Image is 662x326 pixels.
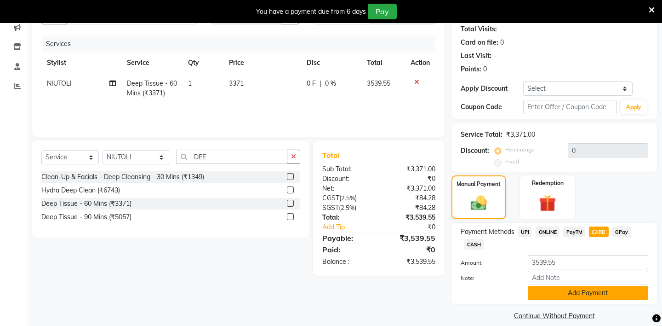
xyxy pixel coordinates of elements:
span: PayTM [563,227,585,237]
span: 1 [188,79,192,87]
div: Points: [461,64,481,74]
div: ₹3,371.00 [379,184,442,193]
div: ₹3,371.00 [506,130,535,140]
th: Service [121,52,183,73]
div: Clean-Up & Facials - Deep Cleansing - 30 Mins (₹1349) [41,172,204,182]
div: 0 [483,64,487,74]
a: Continue Without Payment [453,311,656,321]
div: You have a payment due from 6 days [256,7,366,17]
label: Fixed [505,157,519,166]
span: UPI [518,227,532,237]
div: Total Visits: [461,24,497,34]
label: Percentage [505,146,535,154]
div: Net: [315,184,379,193]
span: 2.5% [341,194,355,202]
div: ₹3,371.00 [379,164,442,174]
input: Search or Scan [176,150,287,164]
div: Discount: [461,146,489,156]
th: Qty [183,52,223,73]
div: ₹3,539.55 [379,213,442,222]
button: Pay [368,4,397,19]
span: Payment Methods [461,227,514,237]
span: 3539.55 [367,79,390,87]
span: CGST [322,194,339,202]
th: Stylist [41,52,121,73]
div: Total: [315,213,379,222]
div: Discount: [315,174,379,184]
div: ₹0 [389,222,442,232]
div: ₹3,539.55 [379,257,442,267]
div: ( ) [315,193,379,203]
img: _gift.svg [534,193,561,214]
div: Coupon Code [461,102,523,112]
label: Redemption [532,179,564,187]
label: Amount: [454,259,521,267]
div: Apply Discount [461,84,523,93]
div: ( ) [315,203,379,213]
div: Service Total: [461,130,502,140]
span: 3371 [229,79,244,87]
span: 0 F [307,79,316,88]
div: Payable: [315,233,379,244]
span: 0 % [325,79,336,88]
div: ₹84.28 [379,193,442,203]
div: 0 [500,38,504,47]
span: ONLINE [536,227,559,237]
div: - [493,51,496,61]
div: Deep Tissue - 60 Mins (₹3371) [41,199,131,209]
div: Deep Tissue - 90 Mins (₹5057) [41,212,131,222]
input: Enter Offer / Coupon Code [523,100,617,114]
img: _cash.svg [466,194,492,212]
div: Sub Total: [315,164,379,174]
div: Paid: [315,244,379,255]
button: Apply [621,100,647,114]
span: CARD [589,227,609,237]
span: NIUTOLI [47,79,72,87]
label: Manual Payment [457,180,501,188]
div: Card on file: [461,38,498,47]
th: Total [361,52,405,73]
input: Add Note [528,271,648,285]
div: ₹0 [379,174,442,184]
button: Add Payment [528,286,648,300]
span: 2.5% [341,204,354,211]
div: Services [42,35,442,52]
th: Price [223,52,301,73]
span: CASH [464,239,484,250]
div: Balance : [315,257,379,267]
label: Note: [454,274,521,282]
div: ₹0 [379,244,442,255]
a: Add Tip [315,222,389,232]
span: Deep Tissue - 60 Mins (₹3371) [127,79,177,97]
span: GPay [612,227,631,237]
span: SGST [322,204,339,212]
div: ₹3,539.55 [379,233,442,244]
span: | [320,79,321,88]
span: Total [322,151,343,160]
th: Disc [301,52,361,73]
div: ₹84.28 [379,203,442,213]
div: Last Visit: [461,51,491,61]
div: Hydra Deep Clean (₹6743) [41,186,120,195]
input: Amount [528,255,648,269]
th: Action [405,52,435,73]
